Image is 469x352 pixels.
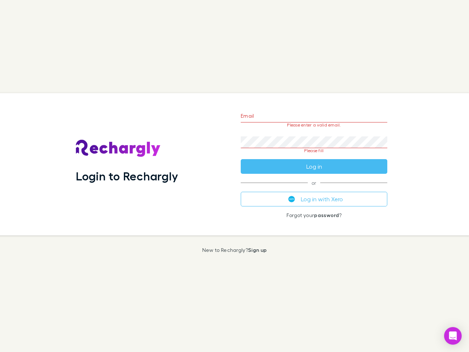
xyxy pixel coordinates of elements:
button: Log in [241,159,387,174]
div: Open Intercom Messenger [444,327,462,345]
p: Forgot your ? [241,212,387,218]
img: Rechargly's Logo [76,140,161,157]
h1: Login to Rechargly [76,169,178,183]
p: Please enter a valid email. [241,122,387,128]
a: password [314,212,339,218]
a: Sign up [248,247,267,253]
button: Log in with Xero [241,192,387,206]
p: Please fill [241,148,387,153]
span: or [241,183,387,183]
p: New to Rechargly? [202,247,267,253]
img: Xero's logo [288,196,295,202]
